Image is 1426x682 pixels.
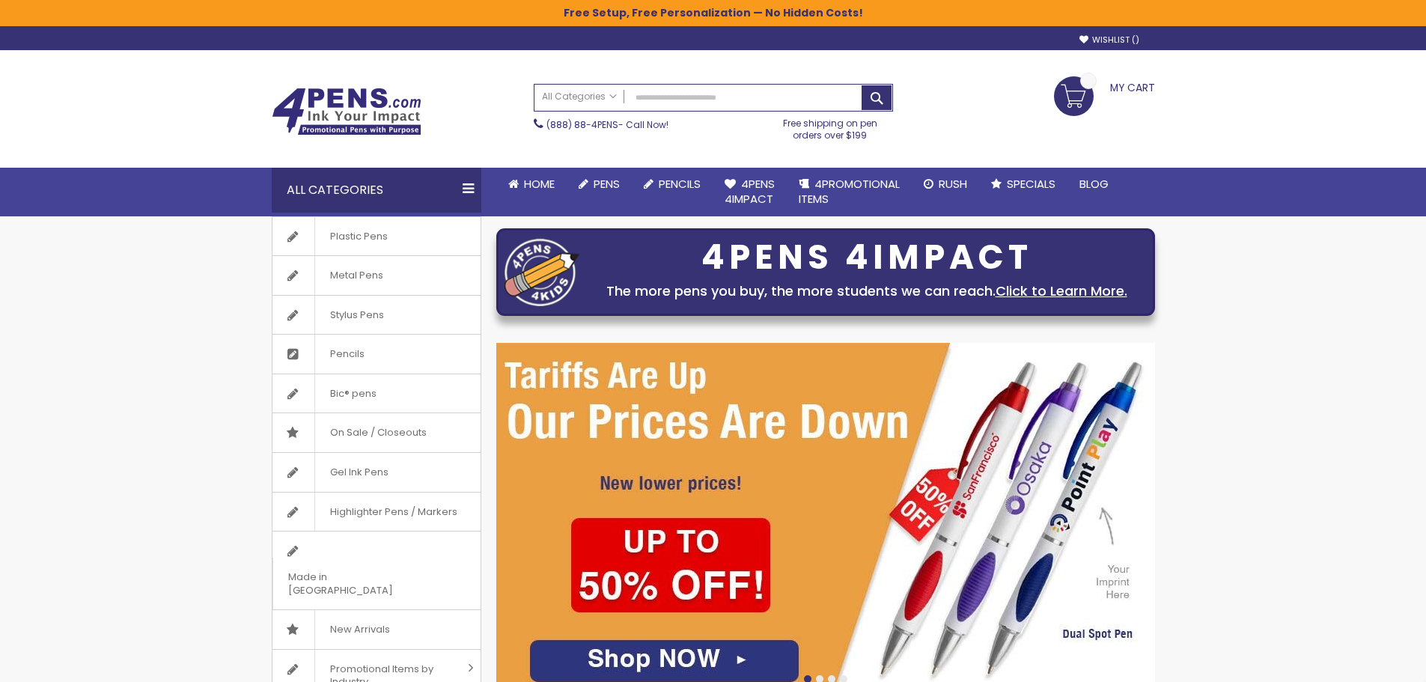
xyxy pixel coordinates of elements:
span: 4Pens 4impact [725,176,775,207]
img: 4Pens Custom Pens and Promotional Products [272,88,421,136]
a: Specials [979,168,1067,201]
a: Blog [1067,168,1121,201]
span: Plastic Pens [314,217,403,256]
span: Blog [1079,176,1109,192]
span: Highlighter Pens / Markers [314,493,472,532]
div: The more pens you buy, the more students we can reach. [587,281,1147,302]
span: New Arrivals [314,610,405,649]
span: 4PROMOTIONAL ITEMS [799,176,900,207]
a: Pencils [272,335,481,374]
a: Highlighter Pens / Markers [272,493,481,532]
a: Made in [GEOGRAPHIC_DATA] [272,532,481,609]
span: Pencils [314,335,380,374]
a: Click to Learn More. [996,281,1127,300]
span: Metal Pens [314,256,398,295]
a: 4Pens4impact [713,168,787,216]
div: Free shipping on pen orders over $199 [767,112,893,141]
span: Specials [1007,176,1055,192]
span: Stylus Pens [314,296,399,335]
a: All Categories [534,85,624,109]
img: four_pen_logo.png [505,238,579,306]
a: Wishlist [1079,34,1139,46]
a: 4PROMOTIONALITEMS [787,168,912,216]
a: Gel Ink Pens [272,453,481,492]
span: Gel Ink Pens [314,453,403,492]
span: All Categories [542,91,617,103]
a: Home [496,168,567,201]
span: On Sale / Closeouts [314,413,442,452]
span: Rush [939,176,967,192]
div: All Categories [272,168,481,213]
a: (888) 88-4PENS [546,118,618,131]
a: Rush [912,168,979,201]
a: Pencils [632,168,713,201]
span: Made in [GEOGRAPHIC_DATA] [272,558,443,609]
div: 4PENS 4IMPACT [587,242,1147,273]
a: New Arrivals [272,610,481,649]
span: Bic® pens [314,374,391,413]
a: Pens [567,168,632,201]
span: - Call Now! [546,118,668,131]
a: Bic® pens [272,374,481,413]
a: Plastic Pens [272,217,481,256]
a: On Sale / Closeouts [272,413,481,452]
span: Pens [594,176,620,192]
a: Stylus Pens [272,296,481,335]
span: Pencils [659,176,701,192]
span: Home [524,176,555,192]
a: Metal Pens [272,256,481,295]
